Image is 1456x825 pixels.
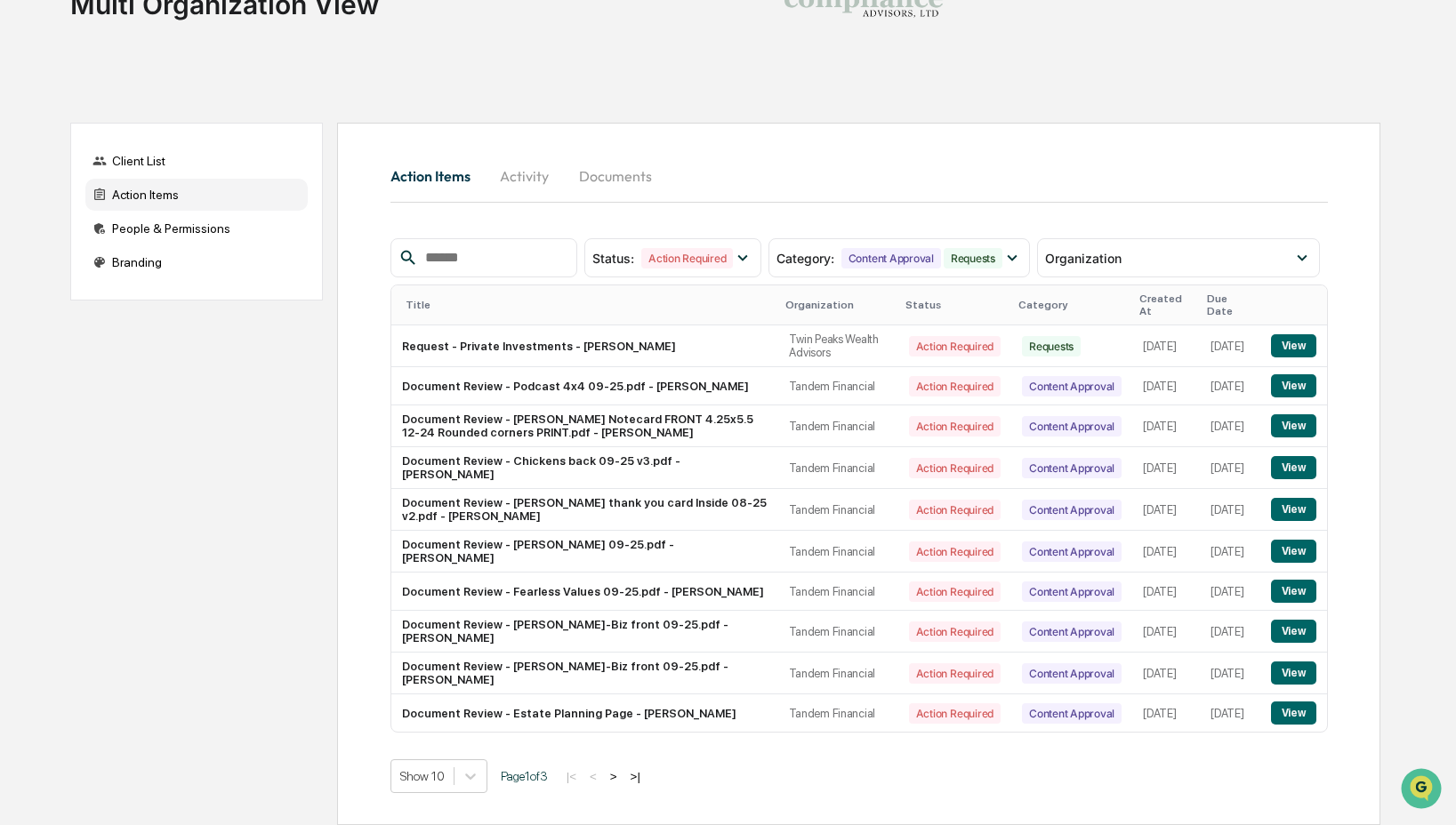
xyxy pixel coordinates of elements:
[1022,581,1122,602] div: Content Approval
[1132,611,1200,653] td: [DATE]
[11,217,122,249] a: 🖐️Preclearance
[391,694,779,732] td: Document Review - Estate Planning Page - [PERSON_NAME]
[1132,694,1200,732] td: [DATE]
[391,447,779,489] td: Document Review - Chickens back 09-25 v3.pdf - [PERSON_NAME]
[60,154,225,168] div: We're available if you need us!
[1022,416,1122,437] div: Content Approval
[605,769,623,784] button: >
[1200,531,1260,573] td: [DATE]
[561,769,582,784] button: |<
[1207,292,1253,317] div: Due Date
[391,367,779,405] td: Document Review - Podcast 4x4 09-25.pdf - [PERSON_NAME]
[1132,405,1200,447] td: [DATE]
[1132,573,1200,611] td: [DATE]
[584,769,602,784] button: <
[909,500,1001,520] div: Action Required
[1271,580,1316,603] button: View
[1200,694,1260,732] td: [DATE]
[1271,456,1316,479] button: View
[778,531,897,573] td: Tandem Financial
[18,136,50,168] img: 1746055101610-c473b297-6a78-478c-a979-82029cc54cd1
[60,136,292,154] div: Start new chat
[778,325,897,367] td: Twin Peaks Wealth Advisors
[909,621,1001,642] div: Action Required
[501,769,548,783] span: Page 1 of 3
[1132,531,1200,573] td: [DATE]
[85,179,308,211] div: Action Items
[905,299,1004,311] div: Status
[147,224,221,242] span: Attestations
[391,611,779,653] td: Document Review - [PERSON_NAME]-Biz front 09-25.pdf - [PERSON_NAME]
[785,299,890,311] div: Organization
[1132,447,1200,489] td: [DATE]
[778,694,897,732] td: Tandem Financial
[841,248,941,268] div: Content Approval
[125,300,215,315] a: Powered byPylon
[778,573,897,611] td: Tandem Financial
[778,367,897,405] td: Tandem Financial
[909,416,1001,437] div: Action Required
[1139,292,1193,317] div: Created At
[390,155,1328,197] div: activity tabs
[177,301,215,315] span: Pylon
[1200,489,1260,531] td: [DATE]
[1200,611,1260,653] td: [DATE]
[1271,540,1316,563] button: View
[1271,620,1316,643] button: View
[909,541,1001,562] div: Action Required
[36,224,115,242] span: Preclearance
[778,489,897,531] td: Tandem Financial
[390,155,485,197] button: Action Items
[1022,376,1122,396] div: Content Approval
[776,251,834,266] span: Category :
[391,531,779,573] td: Document Review - [PERSON_NAME] 09-25.pdf - [PERSON_NAME]
[641,248,733,268] div: Action Required
[18,226,32,240] div: 🖐️
[1271,414,1316,437] button: View
[18,260,32,274] div: 🔎
[391,325,779,367] td: Request - Private Investments - [PERSON_NAME]
[1271,661,1316,685] button: View
[85,145,308,177] div: Client List
[1200,573,1260,611] td: [DATE]
[406,299,772,311] div: Title
[391,573,779,611] td: Document Review - Fearless Values 09-25.pdf - [PERSON_NAME]
[1271,334,1316,357] button: View
[778,447,897,489] td: Tandem Financial
[18,37,324,66] p: How can we help?
[1271,498,1316,521] button: View
[909,336,1001,356] div: Action Required
[391,489,779,531] td: Document Review - [PERSON_NAME] thank you card Inside 08-25 v2.pdf - [PERSON_NAME]
[1022,336,1081,356] div: Requests
[778,611,897,653] td: Tandem Financial
[1132,489,1200,531] td: [DATE]
[944,248,1002,268] div: Requests
[909,581,1001,602] div: Action Required
[1200,447,1260,489] td: [DATE]
[1271,701,1316,725] button: View
[391,405,779,447] td: Document Review - [PERSON_NAME] Notecard FRONT 4.25x5.5 12-24 Rounded corners PRINT.pdf - [PERSON...
[391,653,779,694] td: Document Review - [PERSON_NAME]-Biz front 09-25.pdf - [PERSON_NAME]
[778,653,897,694] td: Tandem Financial
[85,212,308,244] div: People & Permissions
[1200,405,1260,447] td: [DATE]
[1018,299,1125,311] div: Category
[85,246,308,278] div: Branding
[1022,663,1122,684] div: Content Approval
[1132,367,1200,405] td: [DATE]
[1399,766,1447,814] iframe: Open customer support
[1022,458,1122,478] div: Content Approval
[1132,325,1200,367] td: [DATE]
[122,217,228,249] a: 🗄️Attestations
[1271,374,1316,397] button: View
[909,703,1001,724] div: Action Required
[909,376,1001,396] div: Action Required
[1200,653,1260,694] td: [DATE]
[1200,325,1260,367] td: [DATE]
[1022,703,1122,724] div: Content Approval
[485,155,565,197] button: Activity
[625,769,646,784] button: >|
[1022,541,1122,562] div: Content Approval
